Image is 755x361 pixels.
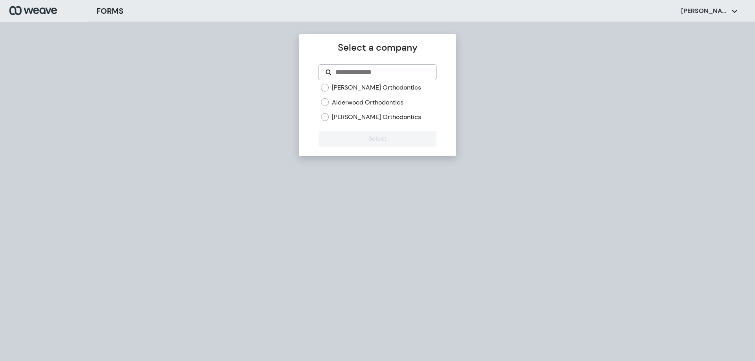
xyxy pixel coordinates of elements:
p: Select a company [319,40,436,55]
input: Search [335,68,429,77]
label: Alderwood Orthodontics [332,98,403,107]
label: [PERSON_NAME] Orthodontics [332,83,421,92]
p: [PERSON_NAME] [681,7,728,15]
button: Select [319,131,436,147]
label: [PERSON_NAME] Orthodontics [332,113,421,121]
h3: FORMS [96,5,123,17]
